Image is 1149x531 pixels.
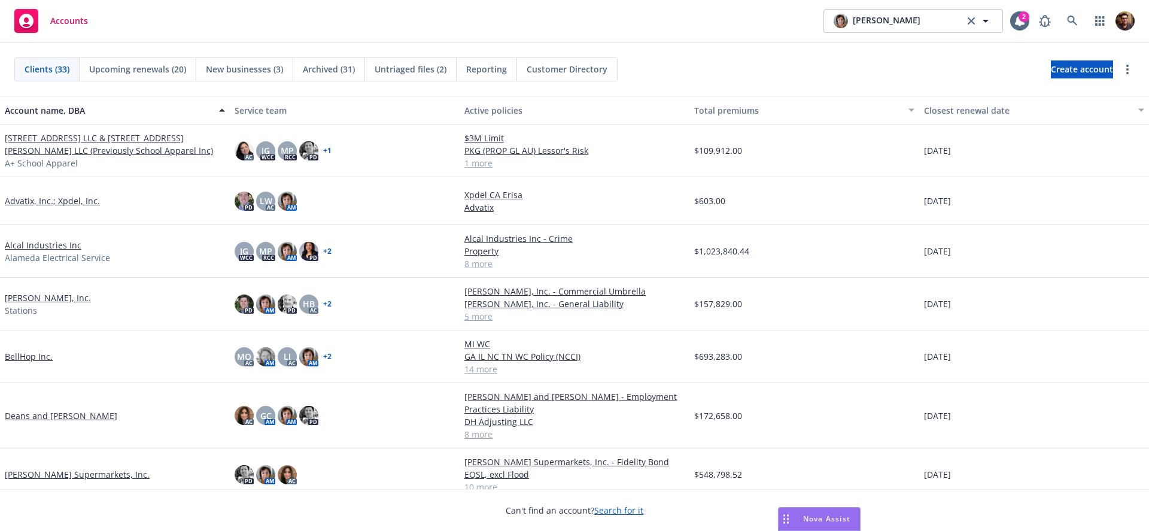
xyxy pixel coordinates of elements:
a: [PERSON_NAME], Inc. - Commercial Umbrella [464,285,685,298]
span: JG [262,144,270,157]
a: Search for it [594,505,643,516]
img: photo [834,14,848,28]
span: A+ School Apparel [5,157,78,169]
img: photo [299,406,318,425]
img: photo [278,295,297,314]
a: + 1 [323,147,332,154]
img: photo [235,141,254,160]
img: photo [256,465,275,484]
img: photo [235,465,254,484]
span: $693,283.00 [694,350,742,363]
button: Total premiums [689,96,919,125]
span: [DATE] [924,350,951,363]
a: $3M Limit [464,132,685,144]
div: Closest renewal date [924,104,1131,117]
span: [DATE] [924,298,951,310]
button: Nova Assist [778,507,861,531]
span: $603.00 [694,195,725,207]
span: $1,023,840.44 [694,245,749,257]
img: photo [235,192,254,211]
span: $548,798.52 [694,468,742,481]
a: [STREET_ADDRESS] LLC & [STREET_ADDRESS][PERSON_NAME] LLC (Previously School Apparel Inc) [5,132,225,157]
a: + 2 [323,353,332,360]
a: clear selection [964,14,978,28]
span: [DATE] [924,144,951,157]
span: Clients (33) [25,63,69,75]
a: Alcal Industries Inc [5,239,81,251]
a: MI WC [464,338,685,350]
div: Total premiums [694,104,901,117]
img: photo [235,295,254,314]
span: [DATE] [924,195,951,207]
span: Archived (31) [303,63,355,75]
a: Accounts [10,4,93,38]
span: HB [303,298,315,310]
div: Drag to move [779,508,794,530]
a: [PERSON_NAME] and [PERSON_NAME] - Employment Practices Liability [464,390,685,415]
span: Accounts [50,16,88,26]
span: $109,912.00 [694,144,742,157]
a: Report a Bug [1033,9,1057,33]
img: photo [299,141,318,160]
span: [DATE] [924,468,951,481]
a: 1 more [464,157,685,169]
div: Service team [235,104,455,117]
a: more [1120,62,1135,77]
a: [PERSON_NAME] Supermarkets, Inc. - Fidelity Bond [464,456,685,468]
img: photo [299,347,318,366]
div: Account name, DBA [5,104,212,117]
a: + 2 [323,248,332,255]
img: photo [235,406,254,425]
a: [PERSON_NAME], Inc. [5,292,91,304]
img: photo [278,465,297,484]
a: Property [464,245,685,257]
a: Create account [1051,60,1113,78]
span: Can't find an account? [506,504,643,517]
span: Untriaged files (2) [375,63,446,75]
span: Nova Assist [803,514,850,524]
a: 8 more [464,428,685,441]
a: Xpdel CA Erisa [464,189,685,201]
span: MP [281,144,294,157]
span: [DATE] [924,409,951,422]
a: [PERSON_NAME] Supermarkets, Inc. [5,468,150,481]
a: Switch app [1088,9,1112,33]
span: GC [260,409,272,422]
span: $157,829.00 [694,298,742,310]
span: MP [259,245,272,257]
img: photo [278,406,297,425]
span: New businesses (3) [206,63,283,75]
div: Active policies [464,104,685,117]
a: 10 more [464,481,685,493]
img: photo [256,347,275,366]
span: [PERSON_NAME] [853,14,920,28]
span: Create account [1051,58,1113,81]
a: BellHop Inc. [5,350,53,363]
span: [DATE] [924,245,951,257]
img: photo [256,295,275,314]
a: Deans and [PERSON_NAME] [5,409,117,422]
span: Stations [5,304,37,317]
a: PKG (PROP GL AU) Lessor's Risk [464,144,685,157]
a: Search [1060,9,1084,33]
a: + 2 [323,301,332,308]
a: GA IL NC TN WC Policy (NCCI) [464,350,685,363]
div: 2 [1019,11,1029,22]
a: 8 more [464,257,685,270]
a: Alcal Industries Inc - Crime [464,232,685,245]
span: JG [240,245,248,257]
button: Active policies [460,96,689,125]
span: Reporting [466,63,507,75]
img: photo [278,242,297,261]
img: photo [299,242,318,261]
span: Customer Directory [527,63,607,75]
a: [PERSON_NAME], Inc. - General Liability [464,298,685,310]
img: photo [278,192,297,211]
span: Upcoming renewals (20) [89,63,186,75]
a: DH Adjusting LLC [464,415,685,428]
a: Advatix, Inc.; Xpdel, Inc. [5,195,100,207]
span: LW [260,195,272,207]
